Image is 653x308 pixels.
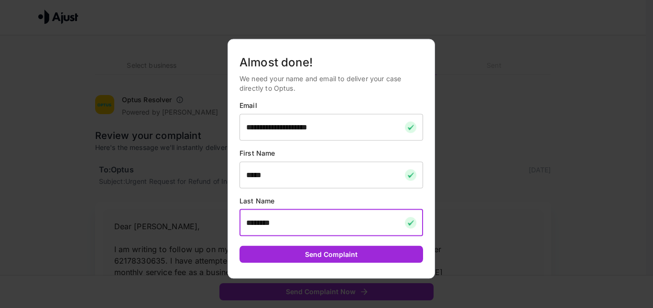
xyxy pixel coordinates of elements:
[239,196,423,205] p: Last Name
[405,217,416,228] img: checkmark
[239,54,423,70] h5: Almost done!
[239,245,423,263] button: Send Complaint
[239,100,423,110] p: Email
[405,169,416,181] img: checkmark
[405,121,416,133] img: checkmark
[239,148,423,158] p: First Name
[239,74,423,93] p: We need your name and email to deliver your case directly to Optus.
